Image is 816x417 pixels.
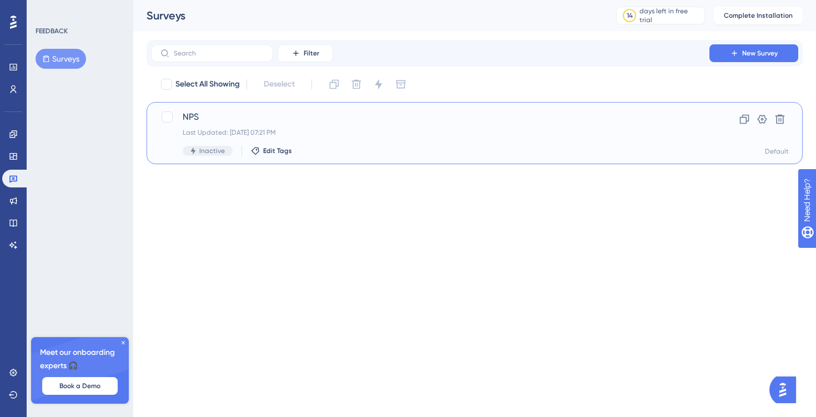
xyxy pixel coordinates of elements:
button: Deselect [254,74,305,94]
span: Inactive [199,146,225,155]
div: 14 [627,11,633,20]
button: Book a Demo [42,377,118,395]
span: Filter [304,49,319,58]
iframe: UserGuiding AI Assistant Launcher [769,373,803,406]
span: Complete Installation [724,11,793,20]
div: Last Updated: [DATE] 07:21 PM [183,128,678,137]
input: Search [174,49,264,57]
span: Deselect [264,78,295,91]
div: days left in free trial [639,7,701,24]
span: Need Help? [26,3,69,16]
button: Surveys [36,49,86,69]
button: New Survey [709,44,798,62]
span: New Survey [742,49,778,58]
button: Filter [278,44,333,62]
button: Edit Tags [251,146,292,155]
span: Meet our onboarding experts 🎧 [40,346,120,373]
span: Edit Tags [263,146,292,155]
span: Book a Demo [59,382,100,390]
button: Complete Installation [714,7,803,24]
div: Surveys [147,8,588,23]
div: Default [765,147,789,156]
div: FEEDBACK [36,27,68,35]
span: Select All Showing [175,78,240,91]
span: NPS [183,110,678,124]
